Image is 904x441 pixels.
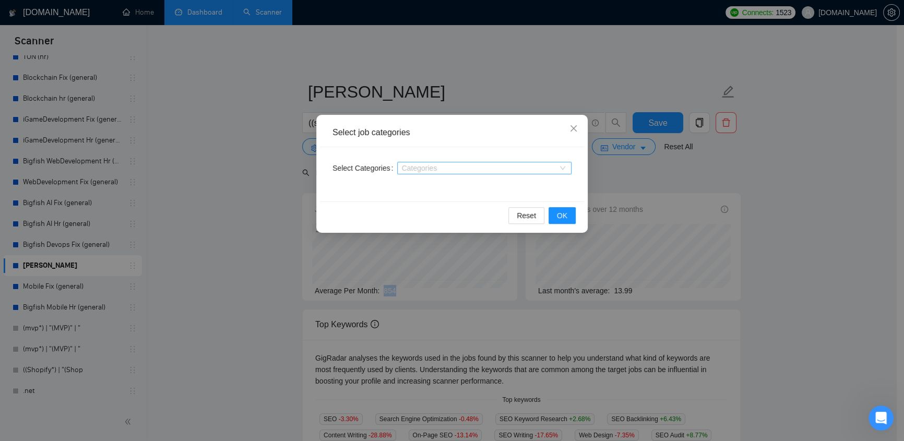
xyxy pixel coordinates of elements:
[569,124,578,133] span: close
[869,406,894,431] iframe: Intercom live chat
[549,207,576,224] button: OK
[332,160,397,176] label: Select Categories
[332,127,572,138] div: Select job categories
[508,207,544,224] button: Reset
[557,210,567,221] span: OK
[560,115,588,143] button: Close
[517,210,536,221] span: Reset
